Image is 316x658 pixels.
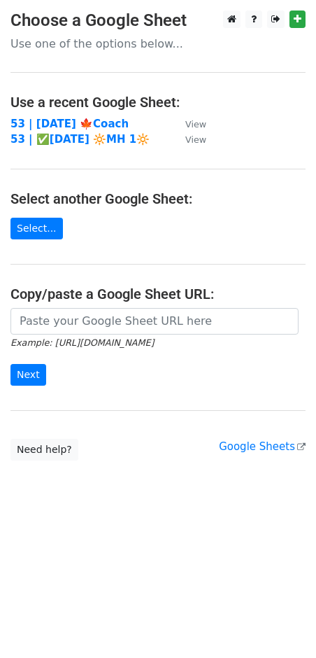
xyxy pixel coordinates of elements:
input: Next [10,364,46,386]
input: Paste your Google Sheet URL here [10,308,299,335]
small: View [185,134,206,145]
small: View [185,119,206,129]
p: Use one of the options below... [10,36,306,51]
h4: Use a recent Google Sheet: [10,94,306,111]
a: Need help? [10,439,78,461]
small: Example: [URL][DOMAIN_NAME] [10,337,154,348]
h3: Choose a Google Sheet [10,10,306,31]
h4: Select another Google Sheet: [10,190,306,207]
a: View [171,133,206,146]
a: Google Sheets [219,440,306,453]
a: 53 | [DATE] 🍁Coach [10,118,129,130]
h4: Copy/paste a Google Sheet URL: [10,286,306,302]
a: 53 | ✅[DATE] 🔆MH 1🔆 [10,133,150,146]
a: Select... [10,218,63,239]
a: View [171,118,206,130]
